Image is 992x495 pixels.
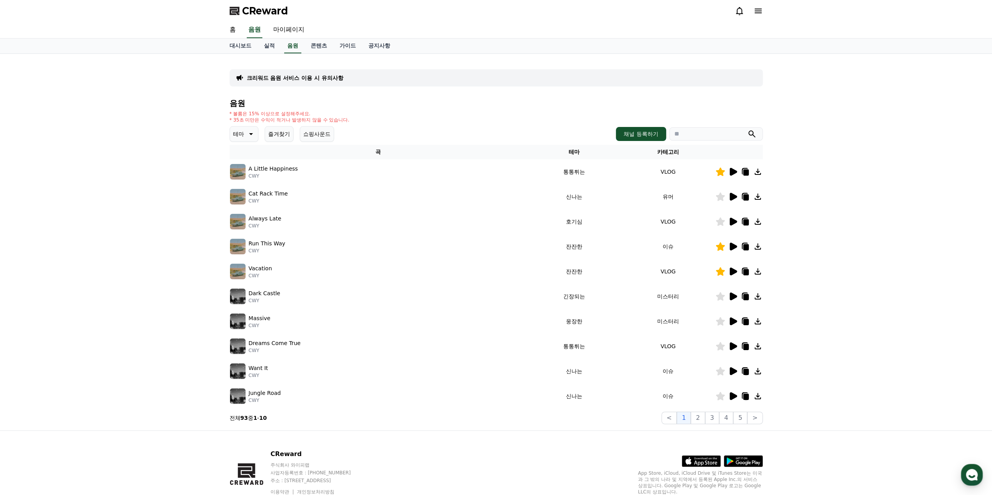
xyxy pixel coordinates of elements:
strong: 93 [240,415,248,421]
p: Dark Castle [249,289,280,298]
p: * 35초 미만은 수익이 적거나 발생하지 않을 수 있습니다. [230,117,350,123]
strong: 10 [259,415,267,421]
button: 2 [691,412,705,424]
a: 대화 [51,247,101,266]
td: 통통튀는 [527,334,621,359]
button: 채널 등록하기 [616,127,666,141]
a: 음원 [247,22,262,38]
p: CReward [271,449,366,459]
p: 주소 : [STREET_ADDRESS] [271,477,366,484]
button: > [747,412,762,424]
td: 잔잔한 [527,234,621,259]
a: 공지사항 [362,39,396,53]
td: 미스터리 [621,284,715,309]
p: CWY [249,223,281,229]
td: VLOG [621,334,715,359]
span: 홈 [25,259,29,265]
p: 테마 [233,129,244,139]
td: 통통튀는 [527,159,621,184]
img: music [230,338,246,354]
p: CWY [249,198,288,204]
button: < [661,412,677,424]
td: VLOG [621,209,715,234]
img: music [230,363,246,379]
button: 4 [719,412,733,424]
a: 크리워드 음원 서비스 이용 시 유의사항 [247,74,343,82]
td: VLOG [621,259,715,284]
p: Run This Way [249,240,285,248]
strong: 1 [253,415,257,421]
p: A Little Happiness [249,165,298,173]
img: music [230,239,246,254]
a: 홈 [223,22,242,38]
th: 테마 [527,145,621,159]
p: Vacation [249,264,272,273]
a: 가이드 [333,39,362,53]
td: 웅장한 [527,309,621,334]
td: 잔잔한 [527,259,621,284]
p: CWY [249,173,298,179]
a: 이용약관 [271,489,295,495]
p: Jungle Road [249,389,281,397]
img: music [230,164,246,180]
span: 설정 [120,259,130,265]
img: music [230,314,246,329]
p: CWY [249,273,272,279]
th: 카테고리 [621,145,715,159]
td: 이슈 [621,359,715,384]
button: 쇼핑사운드 [300,126,334,142]
p: CWY [249,372,268,379]
button: 5 [733,412,747,424]
p: CWY [249,248,285,254]
a: 홈 [2,247,51,266]
img: music [230,289,246,304]
td: 신나는 [527,359,621,384]
p: * 볼륨은 15% 이상으로 설정해주세요. [230,111,350,117]
a: 설정 [101,247,150,266]
a: CReward [230,5,288,17]
button: 테마 [230,126,258,142]
img: music [230,189,246,204]
td: 호기심 [527,209,621,234]
button: 즐겨찾기 [265,126,294,142]
img: music [230,214,246,229]
p: 주식회사 와이피랩 [271,462,366,468]
p: Always Late [249,215,281,223]
a: 실적 [258,39,281,53]
p: CWY [249,397,281,403]
a: 콘텐츠 [304,39,333,53]
p: CWY [249,322,271,329]
td: 미스터리 [621,309,715,334]
p: CWY [249,347,301,354]
p: CWY [249,298,280,304]
p: Massive [249,314,271,322]
h4: 음원 [230,99,763,107]
p: App Store, iCloud, iCloud Drive 및 iTunes Store는 미국과 그 밖의 나라 및 지역에서 등록된 Apple Inc.의 서비스 상표입니다. Goo... [638,470,763,495]
td: VLOG [621,159,715,184]
a: 개인정보처리방침 [297,489,334,495]
p: Cat Rack Time [249,190,288,198]
button: 1 [677,412,691,424]
button: 3 [705,412,719,424]
td: 유머 [621,184,715,209]
td: 신나는 [527,384,621,409]
td: 이슈 [621,234,715,259]
p: Dreams Come True [249,339,301,347]
p: Want It [249,364,268,372]
img: music [230,264,246,279]
a: 대시보드 [223,39,258,53]
p: 전체 중 - [230,414,267,422]
td: 이슈 [621,384,715,409]
span: 대화 [71,259,81,265]
th: 곡 [230,145,527,159]
td: 신나는 [527,184,621,209]
img: music [230,388,246,404]
a: 마이페이지 [267,22,311,38]
a: 음원 [284,39,301,53]
td: 긴장되는 [527,284,621,309]
span: CReward [242,5,288,17]
p: 사업자등록번호 : [PHONE_NUMBER] [271,470,366,476]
